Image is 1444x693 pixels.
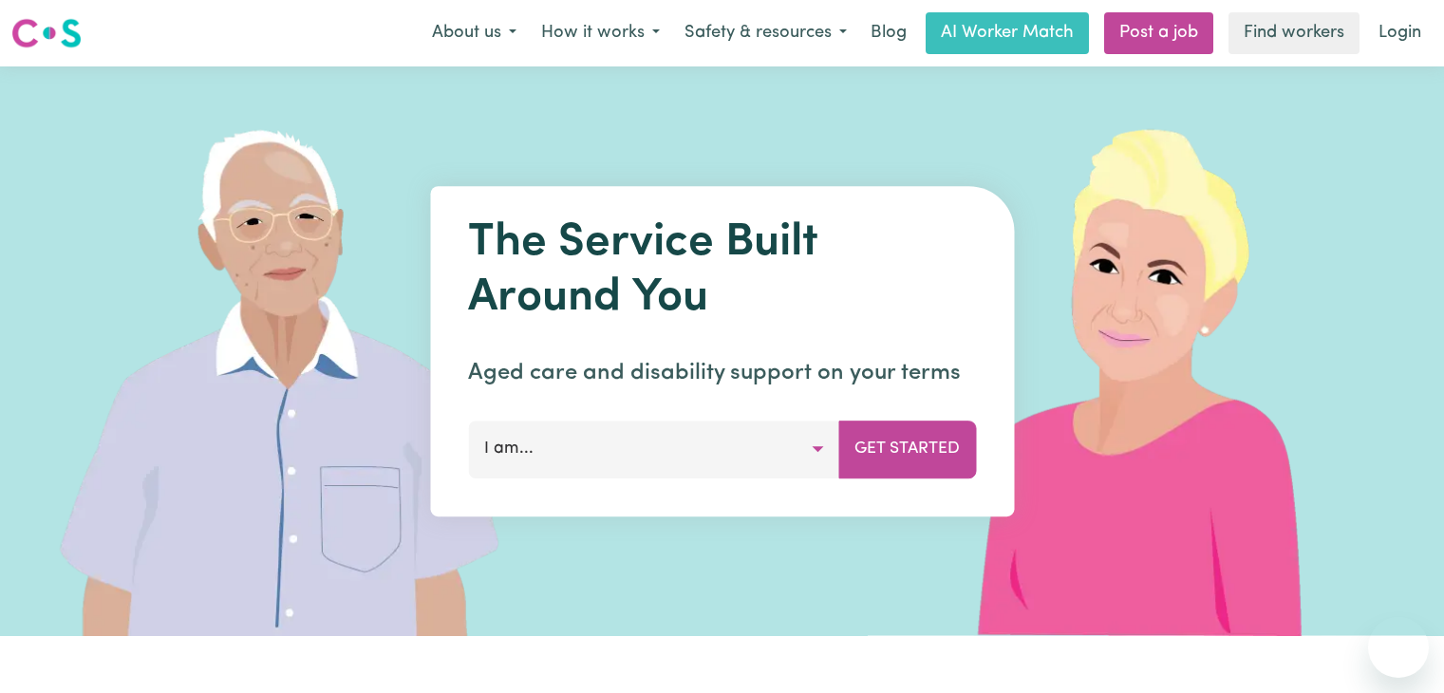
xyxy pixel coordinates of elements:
img: Careseekers logo [11,16,82,50]
a: Post a job [1104,12,1213,54]
button: About us [420,13,529,53]
a: AI Worker Match [926,12,1089,54]
button: I am... [468,421,839,478]
a: Find workers [1228,12,1360,54]
p: Aged care and disability support on your terms [468,356,976,390]
a: Careseekers logo [11,11,82,55]
h1: The Service Built Around You [468,216,976,326]
button: Get Started [838,421,976,478]
a: Login [1367,12,1433,54]
iframe: Button to launch messaging window [1368,617,1429,678]
a: Blog [859,12,918,54]
button: How it works [529,13,672,53]
button: Safety & resources [672,13,859,53]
